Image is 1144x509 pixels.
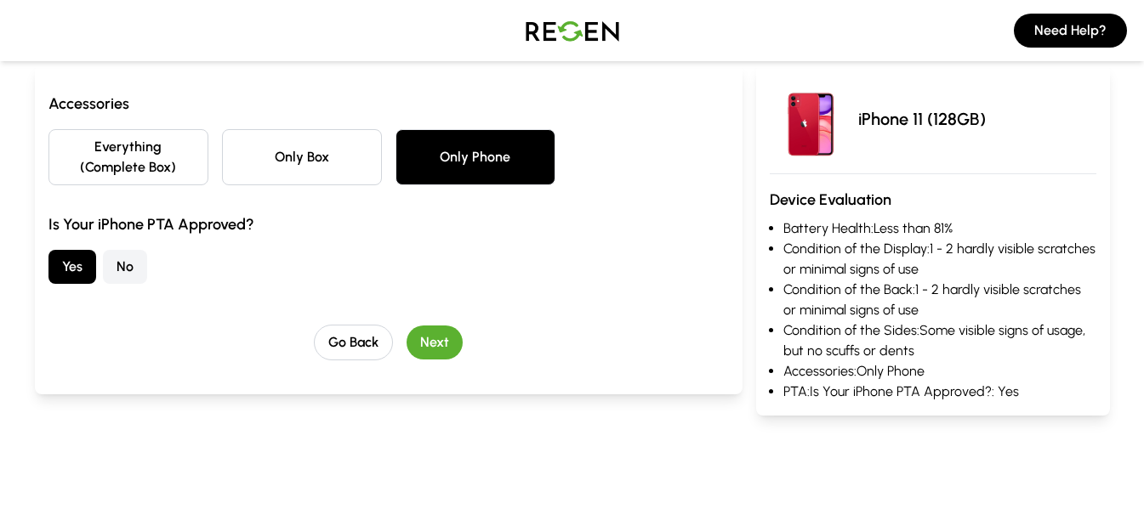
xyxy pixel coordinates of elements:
[783,280,1096,320] li: Condition of the Back: 1 - 2 hardly visible scratches or minimal signs of use
[407,325,463,359] button: Next
[783,239,1096,280] li: Condition of the Display: 1 - 2 hardly visible scratches or minimal signs of use
[222,129,382,185] button: Only Box
[48,129,208,185] button: Everything (Complete Box)
[858,107,986,131] p: iPhone 11 (128GB)
[783,361,1096,382] li: Accessories: Only Phone
[396,129,555,185] button: Only Phone
[48,92,729,116] h3: Accessories
[1014,14,1127,48] button: Need Help?
[48,250,96,284] button: Yes
[783,320,1096,361] li: Condition of the Sides: Some visible signs of usage, but no scuffs or dents
[314,325,393,360] button: Go Back
[783,218,1096,239] li: Battery Health: Less than 81%
[770,78,851,160] img: iPhone 11
[770,188,1096,212] h3: Device Evaluation
[103,250,147,284] button: No
[783,382,1096,402] li: PTA: Is Your iPhone PTA Approved?: Yes
[513,7,632,54] img: Logo
[48,212,729,236] h3: Is Your iPhone PTA Approved?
